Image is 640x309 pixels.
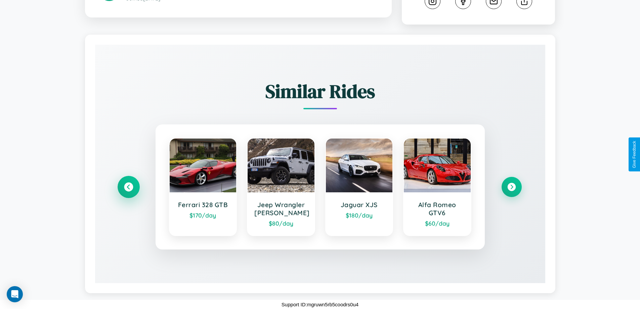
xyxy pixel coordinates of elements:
[176,201,230,209] h3: Ferrari 328 GTB
[254,201,308,217] h3: Jeep Wrangler [PERSON_NAME]
[325,138,393,236] a: Jaguar XJS$180/day
[7,286,23,302] div: Open Intercom Messenger
[282,300,358,309] p: Support ID: mgruwn5rb5coodrs0u4
[411,201,464,217] h3: Alfa Romeo GTV6
[247,138,315,236] a: Jeep Wrangler [PERSON_NAME]$80/day
[254,220,308,227] div: $ 80 /day
[333,201,386,209] h3: Jaguar XJS
[119,78,522,104] h2: Similar Rides
[411,220,464,227] div: $ 60 /day
[176,211,230,219] div: $ 170 /day
[632,141,637,168] div: Give Feedback
[169,138,237,236] a: Ferrari 328 GTB$170/day
[333,211,386,219] div: $ 180 /day
[403,138,471,236] a: Alfa Romeo GTV6$60/day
